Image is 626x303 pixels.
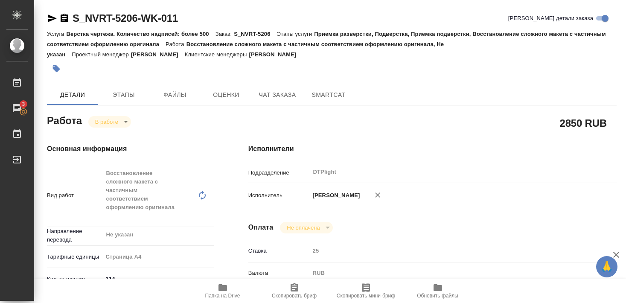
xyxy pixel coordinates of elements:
p: Восстановление сложного макета с частичным соответствием оформлению оригинала, Не указан [47,41,444,58]
p: Клиентские менеджеры [185,51,249,58]
div: RUB [310,266,586,280]
button: Добавить тэг [47,59,66,78]
p: [PERSON_NAME] [249,51,303,58]
p: [PERSON_NAME] [131,51,185,58]
h2: 2850 RUB [560,116,607,130]
a: 3 [2,98,32,119]
h4: Оплата [248,222,274,233]
span: 3 [17,100,30,108]
span: [PERSON_NAME] детали заказа [508,14,593,23]
span: SmartCat [308,90,349,100]
div: Страница А4 [103,250,214,264]
button: Скопировать ссылку [59,13,70,23]
span: Папка на Drive [205,293,240,299]
p: Проектный менеджер [72,51,131,58]
button: В работе [93,118,121,125]
p: Валюта [248,269,310,277]
input: Пустое поле [310,245,586,257]
button: Обновить файлы [402,279,474,303]
span: Чат заказа [257,90,298,100]
p: Приемка разверстки, Подверстка, Приемка подверстки, Восстановление сложного макета с частичным со... [47,31,606,47]
button: Папка на Drive [187,279,259,303]
h2: Работа [47,112,82,128]
div: В работе [280,222,332,233]
p: Исполнитель [248,191,310,200]
span: Файлы [154,90,195,100]
button: Скопировать ссылку для ЯМессенджера [47,13,57,23]
p: Кол-во единиц [47,275,103,283]
p: Вид работ [47,191,103,200]
span: Скопировать мини-бриф [337,293,395,299]
p: Услуга [47,31,66,37]
button: 🙏 [596,256,617,277]
span: Этапы [103,90,144,100]
span: Обновить файлы [417,293,458,299]
button: Удалить исполнителя [368,186,387,204]
a: S_NVRT-5206-WK-011 [73,12,178,24]
p: Этапы услуги [277,31,314,37]
button: Не оплачена [284,224,322,231]
p: S_NVRT-5206 [234,31,277,37]
p: Работа [166,41,186,47]
p: Направление перевода [47,227,103,244]
p: [PERSON_NAME] [310,191,360,200]
span: Детали [52,90,93,100]
h4: Исполнители [248,144,617,154]
p: Подразделение [248,169,310,177]
span: 🙏 [600,258,614,276]
input: ✎ Введи что-нибудь [103,273,214,285]
p: Заказ: [215,31,234,37]
span: Скопировать бриф [272,293,317,299]
p: Ставка [248,247,310,255]
span: Оценки [206,90,247,100]
h4: Основная информация [47,144,214,154]
button: Скопировать бриф [259,279,330,303]
div: В работе [88,116,131,128]
button: Скопировать мини-бриф [330,279,402,303]
p: Тарифные единицы [47,253,103,261]
p: Верстка чертежа. Количество надписей: более 500 [66,31,215,37]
